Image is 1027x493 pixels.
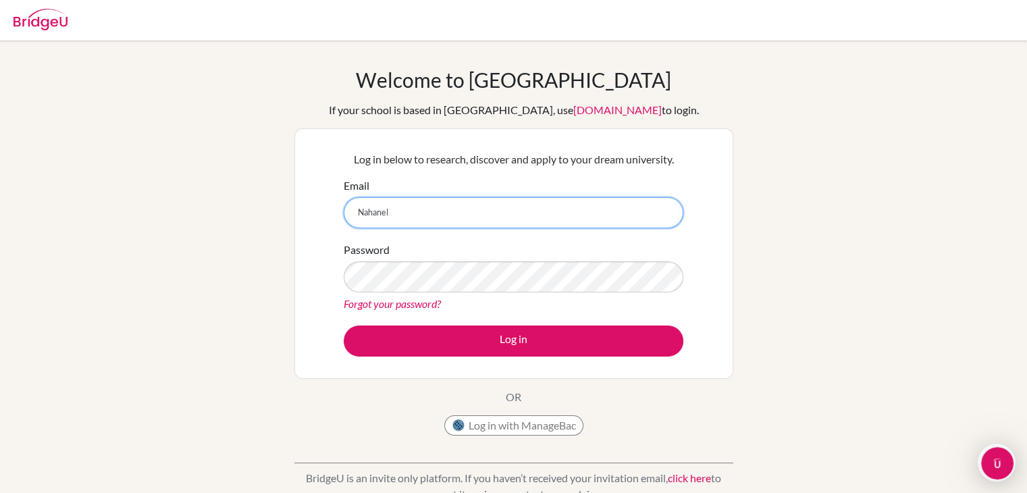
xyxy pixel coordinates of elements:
button: Log in with ManageBac [444,415,583,436]
iframe: Intercom live chat discovery launcher [978,444,1016,482]
img: Bridge-U [14,9,68,30]
p: Log in below to research, discover and apply to your dream university. [344,151,683,167]
a: Forgot your password? [344,297,441,310]
div: If your school is based in [GEOGRAPHIC_DATA], use to login. [329,102,699,118]
iframe: Intercom live chat [981,447,1013,479]
label: Email [344,178,369,194]
a: click here [668,471,711,484]
label: Password [344,242,390,258]
p: OR [506,389,521,405]
button: Log in [344,326,683,357]
h1: Welcome to [GEOGRAPHIC_DATA] [356,68,671,92]
a: [DOMAIN_NAME] [573,103,662,116]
